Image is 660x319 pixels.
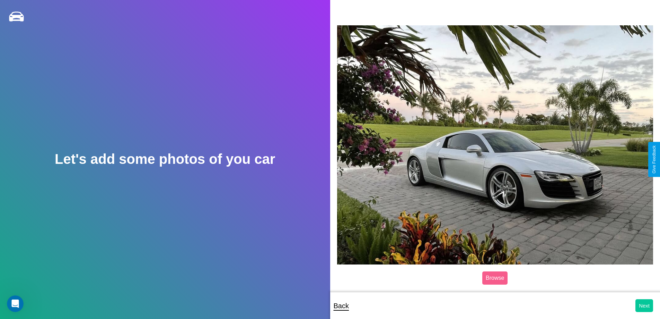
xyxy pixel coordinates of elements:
[7,295,24,312] iframe: Intercom live chat
[635,299,653,312] button: Next
[482,271,508,285] label: Browse
[652,145,657,174] div: Give Feedback
[334,300,349,312] p: Back
[55,151,275,167] h2: Let's add some photos of you car
[337,25,653,264] img: posted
